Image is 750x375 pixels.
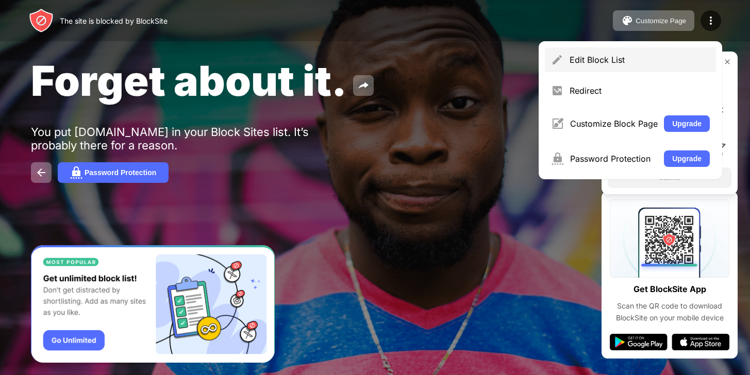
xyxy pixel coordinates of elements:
img: app-store.svg [672,334,729,350]
div: Customize Page [636,17,686,25]
div: The site is blocked by BlockSite [60,16,168,25]
img: share.svg [357,79,370,92]
div: You put [DOMAIN_NAME] in your Block Sites list. It’s probably there for a reason. [31,125,349,152]
div: Edit Block List [570,55,710,65]
img: header-logo.svg [29,8,54,33]
img: pallet.svg [621,14,634,27]
img: menu-icon.svg [705,14,717,27]
div: Password Protection [570,154,658,164]
div: Get BlockSite App [634,282,706,297]
iframe: Banner [31,245,275,363]
img: menu-pencil.svg [551,54,563,66]
div: Redirect [570,86,710,96]
img: rate-us-close.svg [723,58,731,66]
span: Forget about it. [31,56,347,106]
img: menu-password.svg [551,152,564,165]
button: Upgrade [664,150,710,167]
img: menu-redirect.svg [551,84,563,97]
img: password.svg [70,166,82,179]
button: Upgrade [664,115,710,132]
button: Customize Page [613,10,694,31]
img: back.svg [35,166,47,179]
div: Scan the QR code to download BlockSite on your mobile device [610,300,729,323]
div: Customize Block Page [570,118,658,129]
button: Password Protection [58,162,169,183]
div: Password Protection [85,168,156,177]
img: google-play.svg [610,334,668,350]
img: menu-customize.svg [551,117,564,130]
